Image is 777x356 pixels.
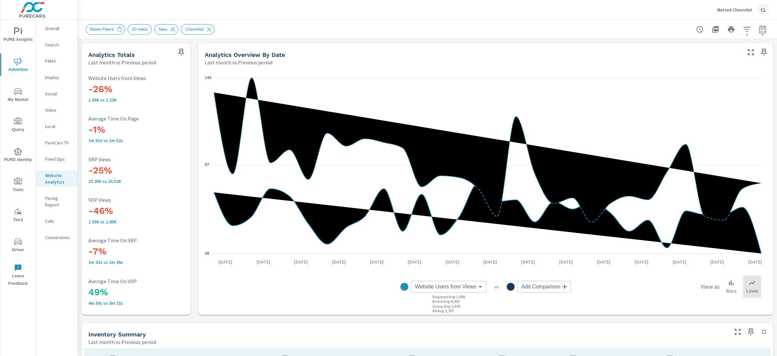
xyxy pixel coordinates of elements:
[205,162,209,167] text: 97
[36,154,78,164] div: Fixed Ops
[706,259,729,265] p: [DATE]
[88,51,135,58] h5: Analytics Totals
[45,107,72,113] p: Video
[45,172,72,185] p: Website Analytics
[88,97,184,103] p: 1,653 vs 2,224
[517,259,539,265] p: [DATE]
[45,234,72,241] p: Conversions
[521,283,560,290] span: Add Comparison
[88,197,184,203] p: VDP Views
[2,57,34,73] span: Advertise
[746,327,756,337] span: Save this to your personalized report
[757,4,769,16] div: CL
[2,118,34,134] span: Query
[205,75,211,80] text: 144
[36,138,78,148] div: PureCars TV
[88,331,146,338] h5: Inventory Summary
[88,260,184,265] p: 1m 32s vs 1m 39s
[365,259,388,265] p: [DATE]
[88,205,184,217] h3: -46%
[759,327,769,337] button: Minimize Widget
[759,47,769,57] span: Save this to your personalized report
[205,58,273,66] p: Last month vs Previous period
[630,259,653,265] p: [DATE]
[45,156,72,162] p: Fixed Ops
[555,259,577,265] p: [DATE]
[756,23,769,36] button: Select Date Range
[88,165,184,176] h3: -25%
[726,287,736,295] p: Bars
[746,47,756,57] button: Make Fullscreen
[733,327,743,337] button: Make Fullscreen
[155,27,171,32] span: New
[411,281,486,293] div: Website Users from Views
[88,219,184,224] p: 1,547 vs 2,850
[45,123,72,130] p: Local
[205,51,285,58] h5: Analytics Overview By Date
[36,193,78,210] div: Pacing Report
[433,304,460,309] p: Group Avg : 2,929
[45,195,72,208] p: Pacing Report
[403,259,426,265] p: [DATE]
[86,27,118,32] span: Reset Filters
[88,156,184,162] p: SRP Views
[36,89,78,99] div: Social
[88,287,184,298] h3: 49%
[433,295,465,299] p: Regional Avg : 1,908
[88,338,156,346] p: Last month vs Previous period
[2,264,34,287] span: Leave Feedback
[2,208,34,224] span: Tier2
[486,284,507,290] p: vs
[205,251,209,256] text: 49
[36,73,78,82] div: Display
[36,233,78,242] div: Conversions
[181,27,207,32] span: Chevrolet
[45,218,72,224] p: Calls
[45,25,72,32] p: Overall
[88,58,156,66] p: Last month vs Previous period
[88,179,184,184] p: 15,353 vs 20,523
[433,299,460,304] p: Brand Avg : 4,493
[2,27,34,43] span: PURE Insights
[290,259,312,265] p: [DATE]
[181,24,215,35] div: Chevrolet
[128,27,151,32] span: 20 miles
[214,259,237,265] p: [DATE]
[744,259,767,265] p: [DATE]
[441,259,464,265] p: [DATE]
[45,139,72,146] p: PureCars TV
[709,23,722,36] button: "Export Report to PDF"
[0,20,36,290] div: nav menu
[154,24,178,35] div: New
[88,116,184,121] p: Average Time On Page
[36,216,78,226] div: Calls
[36,121,78,131] div: Local
[746,287,758,295] p: Lines
[717,7,752,13] p: Merced Chevrolet
[176,47,186,57] span: Save this to your personalized report
[517,281,571,293] div: Add Comparison
[45,74,72,81] p: Display
[2,148,34,164] span: PURE Identity
[36,105,78,115] div: Video
[2,238,34,254] span: Driver
[88,278,184,284] p: Average Time On VDP
[88,75,184,81] p: Website Users from Views
[88,84,184,95] h3: -26%
[415,283,476,290] span: Website Users from Views
[36,56,78,66] div: PMAX
[88,124,184,135] h3: -1%
[45,58,72,64] p: PMAX
[86,24,125,35] div: Reset Filters
[592,259,615,265] p: [DATE]
[252,259,275,265] p: [DATE]
[668,259,691,265] p: [DATE]
[327,259,350,265] p: [DATE]
[45,90,72,97] p: Social
[88,300,184,306] p: 4m 50s vs 3m 15s
[88,237,184,243] p: Average Time On SRP
[701,283,720,290] h6: View as
[2,178,34,194] span: Tools
[36,40,78,50] div: Search
[36,170,78,187] div: Website Analytics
